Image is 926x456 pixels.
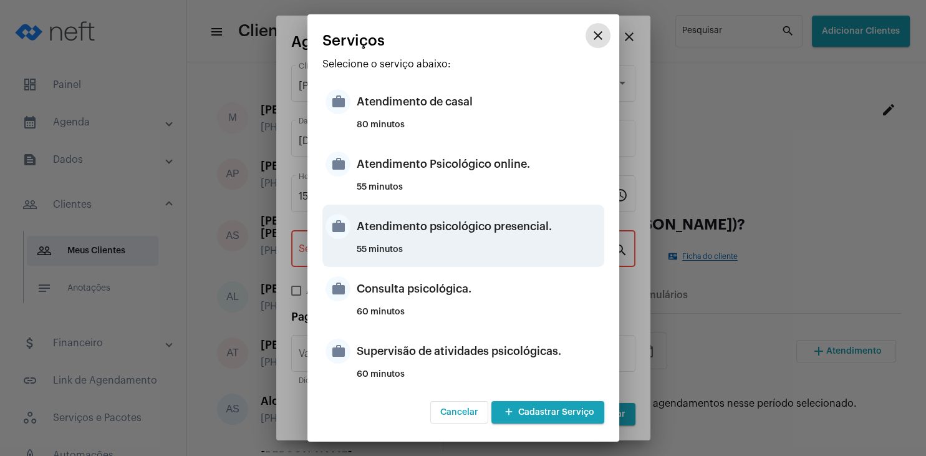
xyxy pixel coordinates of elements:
[357,208,601,245] div: Atendimento psicológico presencial.
[357,83,601,120] div: Atendimento de casal
[326,214,350,239] mat-icon: work
[501,404,516,421] mat-icon: add
[326,339,350,364] mat-icon: work
[357,270,601,308] div: Consulta psicológica.
[322,32,385,49] span: Serviços
[357,145,601,183] div: Atendimento Psicológico online.
[501,408,594,417] span: Cadastrar Serviço
[326,89,350,114] mat-icon: work
[591,28,605,43] mat-icon: close
[357,370,601,389] div: 60 minutos
[357,245,601,264] div: 55 minutos
[491,401,604,424] button: Cadastrar Serviço
[357,183,601,201] div: 55 minutos
[440,408,478,417] span: Cancelar
[357,120,601,139] div: 80 minutos
[326,276,350,301] mat-icon: work
[326,152,350,177] mat-icon: work
[322,59,604,70] p: Selecione o serviço abaixo:
[357,308,601,326] div: 60 minutos
[430,401,488,424] button: Cancelar
[357,332,601,370] div: Supervisão de atividades psicológicas.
